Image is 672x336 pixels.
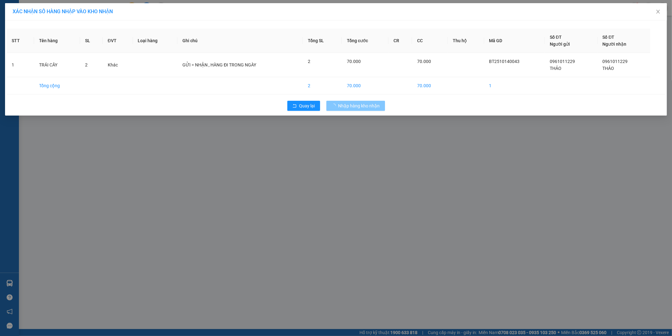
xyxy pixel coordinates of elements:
[5,20,45,28] div: như
[412,77,448,94] td: 70.000
[342,29,388,53] th: Tổng cước
[448,29,484,53] th: Thu hộ
[603,66,614,71] span: THẢO
[338,102,380,109] span: Nhập hàng kho nhận
[13,9,113,14] span: XÁC NHẬN SỐ HÀNG NHẬP VÀO KHO NHẬN
[603,35,615,40] span: Số ĐT
[292,104,297,109] span: rollback
[603,42,627,47] span: Người nhận
[34,77,80,94] td: Tổng cộng
[48,41,93,49] div: 30.000
[177,29,303,53] th: Ghi chú
[85,62,88,67] span: 2
[80,29,103,53] th: SL
[489,59,520,64] span: BT2510140043
[303,29,342,53] th: Tổng SL
[7,53,34,77] td: 1
[331,104,338,108] span: loading
[649,3,667,21] button: Close
[603,59,628,64] span: 0961011229
[303,77,342,94] td: 2
[347,59,361,64] span: 70.000
[412,29,448,53] th: CC
[388,29,412,53] th: CR
[342,77,388,94] td: 70.000
[417,59,431,64] span: 70.000
[49,6,64,13] span: Nhận:
[133,29,178,53] th: Loại hàng
[49,20,92,28] div: HƯỜNG
[5,6,15,13] span: Gửi:
[550,42,570,47] span: Người gửi
[182,62,256,67] span: GỬI = NHẬN , HÀNG ĐI TRONG NGÀY
[5,5,45,20] div: VP Bù Nho
[308,59,310,64] span: 2
[103,53,133,77] td: Khác
[49,5,92,20] div: VP Đồng Xoài
[287,101,320,111] button: rollbackQuay lại
[103,29,133,53] th: ĐVT
[550,66,561,71] span: THẢO
[7,29,34,53] th: STT
[34,29,80,53] th: Tên hàng
[326,101,385,111] button: Nhập hàng kho nhận
[484,29,545,53] th: Mã GD
[48,42,57,49] span: CC :
[656,9,661,14] span: close
[550,59,575,64] span: 0961011229
[550,35,562,40] span: Số ĐT
[299,102,315,109] span: Quay lại
[484,77,545,94] td: 1
[34,53,80,77] td: TRÁI CÂY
